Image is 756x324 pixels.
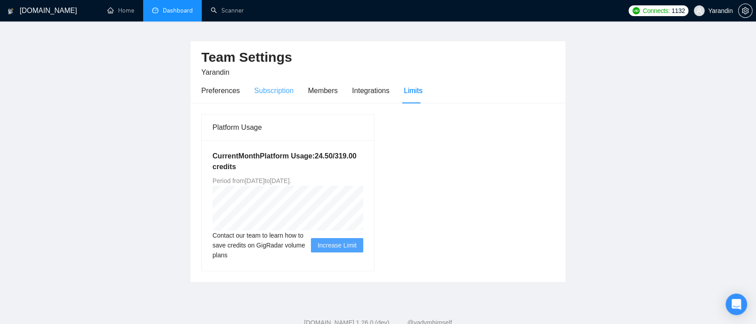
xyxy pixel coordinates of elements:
[8,4,14,18] img: logo
[738,7,752,14] a: setting
[201,85,240,96] div: Preferences
[212,177,291,184] span: Period from [DATE] to [DATE] .
[352,85,390,96] div: Integrations
[671,6,685,16] span: 1132
[212,230,311,260] span: Contact our team to learn how to save credits on GigRadar volume plans
[318,240,357,250] span: Increase Limit
[726,294,747,315] div: Open Intercom Messenger
[308,85,338,96] div: Members
[738,4,752,18] button: setting
[254,85,293,96] div: Subscription
[739,7,752,14] span: setting
[201,68,229,76] span: Yarandin
[311,238,363,252] button: Increase Limit
[404,85,423,96] div: Limits
[212,115,363,140] div: Platform Usage
[633,7,640,14] img: upwork-logo.png
[212,151,363,172] h5: Current Month Platform Usage: 24.50 / 319.00 credits
[643,6,670,16] span: Connects:
[107,7,134,14] a: homeHome
[201,48,555,67] h2: Team Settings
[696,8,702,14] span: user
[152,7,193,14] a: dashboardDashboard
[211,7,244,14] a: searchScanner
